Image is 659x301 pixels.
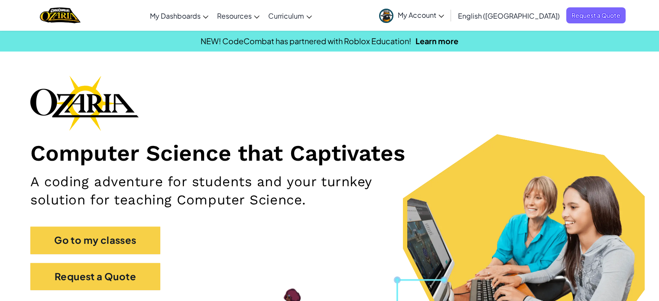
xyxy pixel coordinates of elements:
h1: Computer Science that Captivates [30,139,629,166]
span: My Dashboards [150,11,201,20]
a: My Dashboards [146,4,213,27]
a: English ([GEOGRAPHIC_DATA]) [454,4,564,27]
img: Ozaria branding logo [30,75,139,131]
h2: A coding adventure for students and your turnkey solution for teaching Computer Science. [30,173,431,210]
a: Curriculum [264,4,316,27]
a: My Account [375,2,448,29]
span: NEW! CodeCombat has partnered with Roblox Education! [201,36,411,46]
a: Resources [213,4,264,27]
span: English ([GEOGRAPHIC_DATA]) [458,11,560,20]
span: Curriculum [268,11,304,20]
span: My Account [398,10,444,19]
a: Ozaria by CodeCombat logo [40,6,80,24]
span: Resources [217,11,252,20]
a: Go to my classes [30,227,160,254]
a: Request a Quote [30,263,160,290]
img: Home [40,6,80,24]
a: Learn more [416,36,458,46]
img: avatar [379,9,393,23]
a: Request a Quote [566,7,626,23]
